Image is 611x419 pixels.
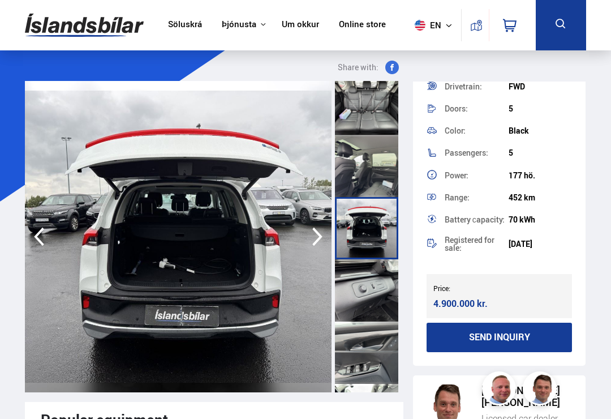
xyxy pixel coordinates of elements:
div: Battery сapacity: [445,216,509,224]
div: Range: [445,194,509,202]
div: Doors: [445,105,509,113]
div: [PERSON_NAME] [PERSON_NAME] [481,384,578,408]
div: 452 km [509,193,573,202]
button: en [410,8,461,42]
a: Söluskrá [168,19,202,31]
div: [DATE] [509,240,573,249]
div: FWD [509,82,573,91]
div: 5 [509,148,573,157]
button: Share with: [326,61,403,74]
button: Opna LiveChat spjallviðmót [9,5,43,39]
div: Passengers: [445,149,509,157]
div: Drivetrain: [445,83,509,91]
img: 3425861.jpeg [25,81,332,392]
div: Registered for sale: [445,236,509,252]
div: 177 hö. [509,171,573,180]
button: Þjónusta [222,19,256,30]
img: siFngHWaQ9KaOqBr.png [484,373,518,407]
button: Send inquiry [427,323,573,352]
div: 4.900.000 kr. [433,296,495,311]
a: Um okkur [282,19,319,31]
img: FbJEzSuNWCJXmdc-.webp [524,373,558,407]
a: Online store [339,19,386,31]
div: Price: [433,284,500,292]
div: 5 [509,104,573,113]
span: Share with: [338,61,378,74]
div: Color: [445,127,509,135]
div: Power: [445,172,509,179]
span: en [410,20,438,31]
img: G0Ugv5HjCgRt.svg [25,7,144,44]
div: 70 kWh [509,215,573,224]
div: Black [509,126,573,135]
img: svg+xml;base64,PHN2ZyB4bWxucz0iaHR0cDovL3d3dy53My5vcmcvMjAwMC9zdmciIHdpZHRoPSI1MTIiIGhlaWdodD0iNT... [415,20,425,31]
